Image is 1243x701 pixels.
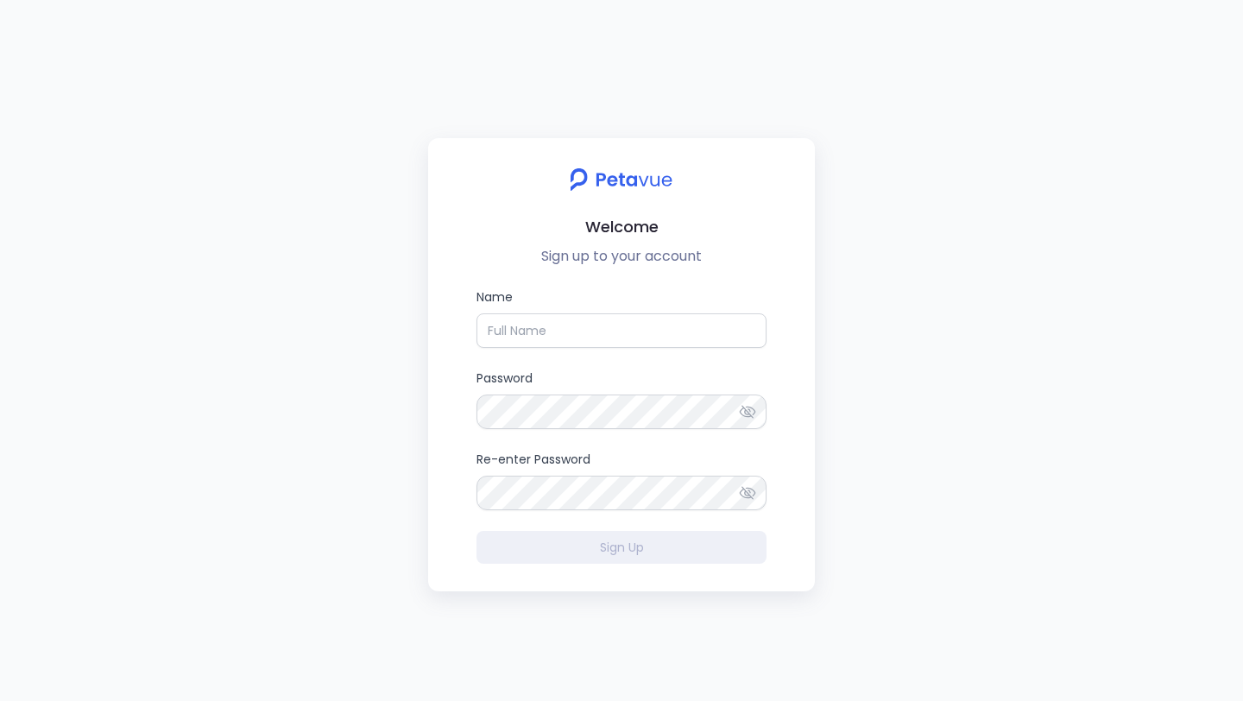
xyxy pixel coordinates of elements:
label: Password [476,369,767,429]
p: Sign up to your account [442,246,801,267]
input: Password [476,395,767,429]
span: Sign Up [600,539,644,556]
label: Re-enter Password [476,450,767,510]
label: Name [476,287,767,348]
input: Re-enter Password [476,476,767,510]
button: Sign Up [476,531,767,564]
input: Name [476,313,767,348]
h2: Welcome [442,214,801,239]
img: petavue logo [558,159,684,200]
